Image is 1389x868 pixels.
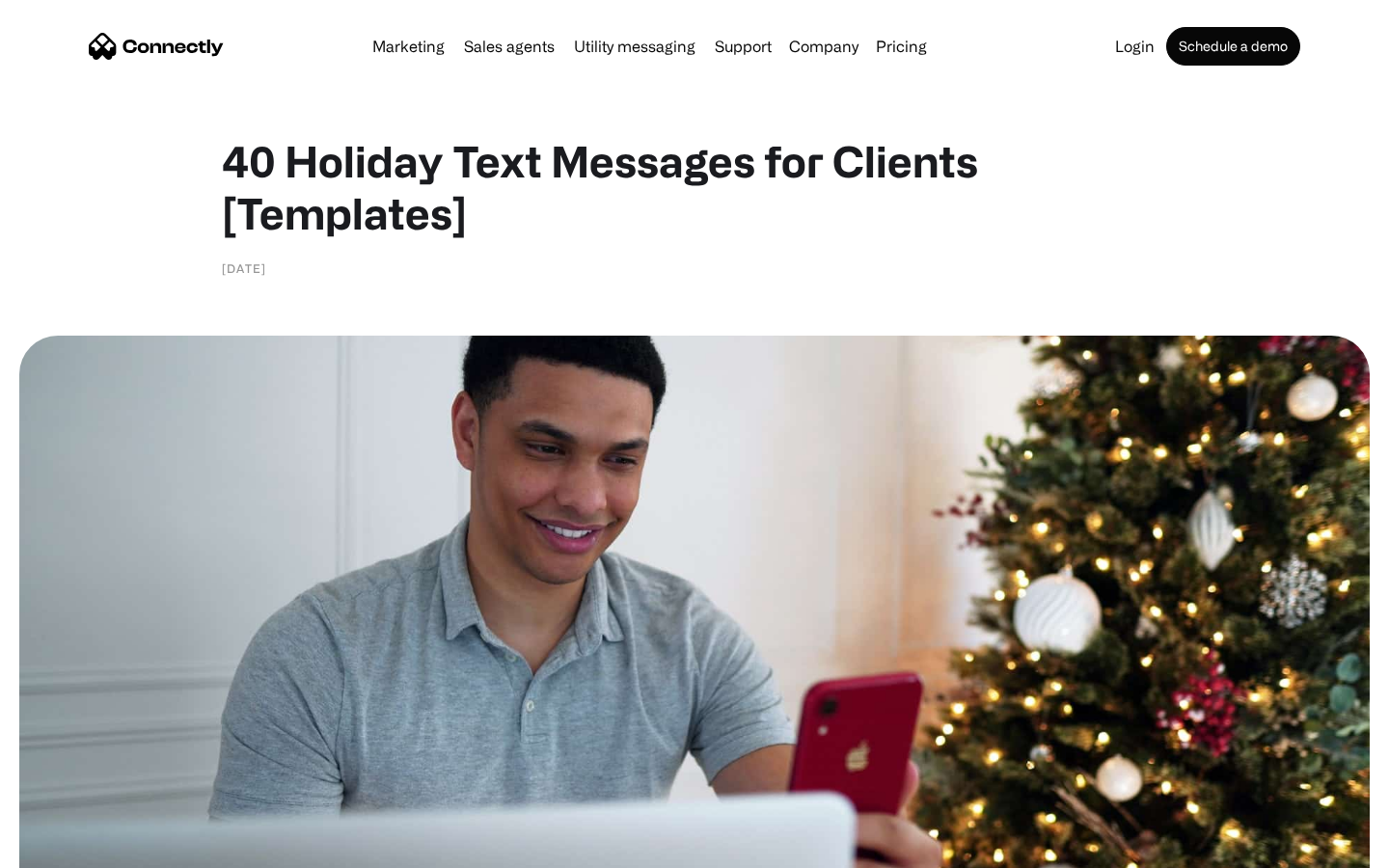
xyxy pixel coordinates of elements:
div: Company [789,33,858,60]
h1: 40 Holiday Text Messages for Clients [Templates] [222,135,1167,239]
a: Utility messaging [566,39,703,54]
ul: Language list [39,834,116,861]
a: Marketing [365,39,452,54]
aside: Language selected: English [19,834,116,861]
a: Support [707,39,779,54]
a: Pricing [868,39,935,54]
a: Sales agents [456,39,562,54]
div: [DATE] [222,258,266,278]
a: Login [1107,39,1162,54]
a: Schedule a demo [1166,27,1300,66]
